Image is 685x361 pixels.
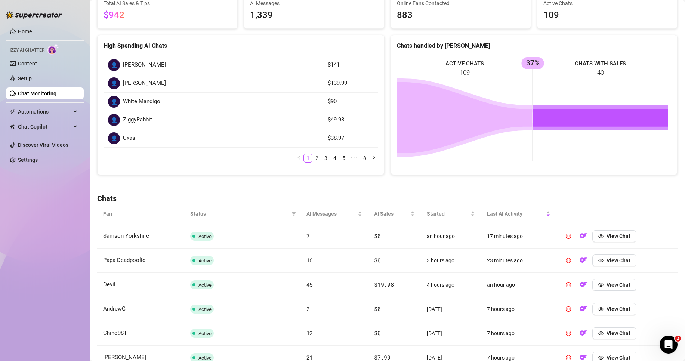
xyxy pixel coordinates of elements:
[294,154,303,163] li: Previous Page
[607,306,630,312] span: View Chat
[566,306,571,312] span: pause-circle
[607,355,630,361] span: View Chat
[10,47,44,54] span: Izzy AI Chatter
[374,232,380,240] span: $0
[291,212,296,216] span: filter
[328,134,374,143] article: $38.97
[577,308,589,314] a: OF
[6,11,62,19] img: logo-BBDzfeDw.svg
[580,256,587,264] img: OF
[577,327,589,339] button: OF
[300,204,368,224] th: AI Messages
[592,230,636,242] button: View Chat
[198,331,212,336] span: Active
[108,77,120,89] div: 👤
[294,154,303,163] button: left
[18,106,71,118] span: Automations
[566,258,571,263] span: pause-circle
[577,254,589,266] button: OF
[598,234,604,239] span: eye
[543,8,671,22] span: 109
[607,233,630,239] span: View Chat
[103,232,149,239] span: Samson Yorkshire
[198,258,212,263] span: Active
[123,79,166,88] span: [PERSON_NAME]
[566,234,571,239] span: pause-circle
[566,331,571,336] span: pause-circle
[421,297,481,321] td: [DATE]
[421,224,481,249] td: an hour ago
[10,124,15,129] img: Chat Copilot
[421,249,481,273] td: 3 hours ago
[306,256,313,264] span: 16
[592,327,636,339] button: View Chat
[18,28,32,34] a: Home
[108,132,120,144] div: 👤
[374,329,380,337] span: $0
[580,354,587,361] img: OF
[97,204,184,224] th: Fan
[250,8,378,22] span: 1,339
[103,257,149,263] span: Papa Deadpoolio I
[18,61,37,67] a: Content
[331,154,339,162] a: 4
[313,154,321,162] a: 2
[421,321,481,346] td: [DATE]
[421,273,481,297] td: 4 hours ago
[306,281,313,288] span: 45
[328,97,374,106] article: $90
[566,355,571,360] span: pause-circle
[104,10,124,20] span: $942
[374,210,409,218] span: AI Sales
[374,305,380,312] span: $0
[598,282,604,287] span: eye
[297,155,301,160] span: left
[360,154,369,163] li: 8
[198,234,212,239] span: Active
[10,109,16,115] span: thunderbolt
[47,44,59,55] img: AI Chatter
[18,75,32,81] a: Setup
[303,154,312,163] li: 1
[306,354,313,361] span: 21
[675,336,681,342] span: 2
[123,115,152,124] span: ZiggyRabbit
[481,204,556,224] th: Last AI Activity
[330,154,339,163] li: 4
[580,305,587,312] img: OF
[108,96,120,108] div: 👤
[304,154,312,162] a: 1
[103,354,146,361] span: [PERSON_NAME]
[592,279,636,291] button: View Chat
[374,281,394,288] span: $19.98
[348,154,360,163] li: Next 5 Pages
[123,97,160,106] span: White Mandigo
[481,249,556,273] td: 23 minutes ago
[487,210,544,218] span: Last AI Activity
[368,204,421,224] th: AI Sales
[198,282,212,288] span: Active
[577,230,589,242] button: OF
[481,273,556,297] td: an hour ago
[306,210,357,218] span: AI Messages
[369,154,378,163] button: right
[103,330,127,336] span: Chino981
[290,208,297,219] span: filter
[321,154,330,163] li: 3
[580,329,587,337] img: OF
[607,257,630,263] span: View Chat
[577,283,589,289] a: OF
[123,61,166,70] span: [PERSON_NAME]
[580,232,587,240] img: OF
[481,224,556,249] td: 17 minutes ago
[328,79,374,88] article: $139.99
[598,258,604,263] span: eye
[328,61,374,70] article: $141
[361,154,369,162] a: 8
[190,210,288,218] span: Status
[306,232,310,240] span: 7
[18,157,38,163] a: Settings
[198,306,212,312] span: Active
[369,154,378,163] li: Next Page
[577,303,589,315] button: OF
